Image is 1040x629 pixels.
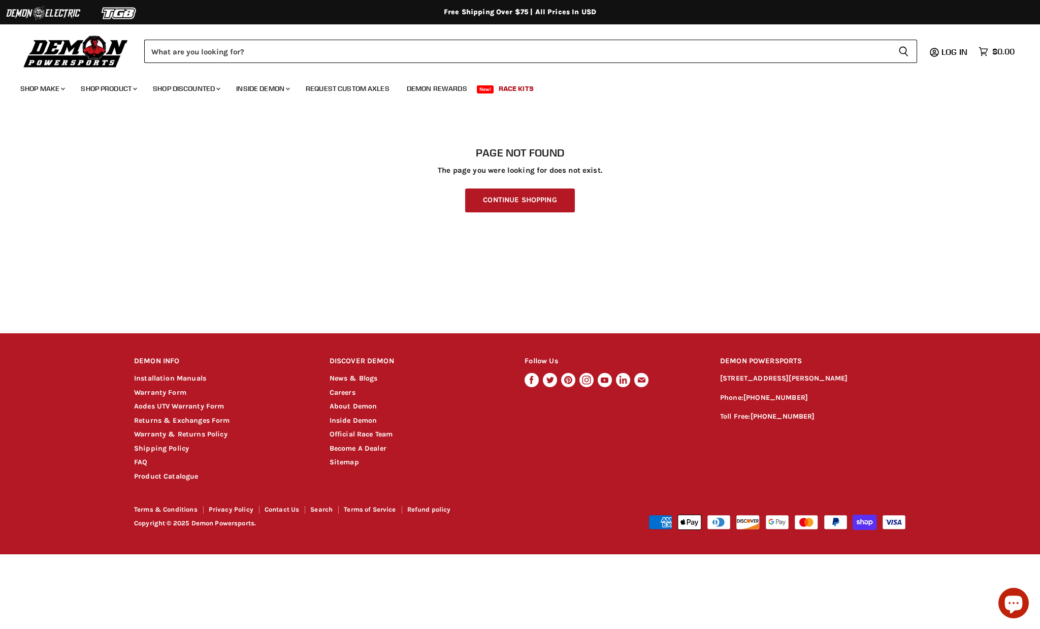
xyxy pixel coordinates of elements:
a: Continue Shopping [465,188,574,212]
p: [STREET_ADDRESS][PERSON_NAME] [720,373,906,385]
a: Demon Rewards [399,78,475,99]
h2: DISCOVER DEMON [330,350,506,373]
a: Shop Product [73,78,143,99]
span: New! [477,85,494,93]
a: Sitemap [330,458,359,466]
img: TGB Logo 2 [81,4,157,23]
a: Inside Demon [229,78,296,99]
a: Careers [330,388,355,397]
h1: Page not found [134,147,906,159]
a: Returns & Exchanges Form [134,416,230,425]
form: Product [144,40,917,63]
a: Shop Discounted [145,78,226,99]
a: Shop Make [13,78,71,99]
h2: DEMON POWERSPORTS [720,350,906,373]
img: Demon Electric Logo 2 [5,4,81,23]
span: Log in [941,47,967,57]
p: Phone: [720,392,906,404]
a: Privacy Policy [209,506,253,513]
a: Log in [937,47,973,56]
a: Product Catalogue [134,472,199,481]
p: Copyright © 2025 Demon Powersports. [134,520,521,527]
button: Search [890,40,917,63]
a: Warranty & Returns Policy [134,430,227,438]
img: Demon Powersports [20,33,132,69]
a: Shipping Policy [134,444,189,453]
a: News & Blogs [330,374,378,383]
p: Toll Free: [720,411,906,423]
a: [PHONE_NUMBER] [743,393,808,402]
h2: Follow Us [525,350,701,373]
input: Search [144,40,890,63]
ul: Main menu [13,74,1012,99]
a: Official Race Team [330,430,393,438]
h2: DEMON INFO [134,350,310,373]
a: $0.00 [973,44,1020,59]
div: Free Shipping Over $75 | All Prices In USD [114,8,926,17]
a: Request Custom Axles [298,78,397,99]
a: Inside Demon [330,416,377,425]
a: Aodes UTV Warranty Form [134,402,224,411]
a: Refund policy [407,506,451,513]
inbox-online-store-chat: Shopify online store chat [995,588,1032,621]
a: [PHONE_NUMBER] [751,412,815,421]
a: Terms of Service [344,506,396,513]
a: Race Kits [491,78,541,99]
a: Terms & Conditions [134,506,198,513]
a: About Demon [330,402,377,411]
nav: Footer [134,506,521,517]
p: The page you were looking for does not exist. [134,166,906,175]
a: Contact Us [265,506,300,513]
a: Warranty Form [134,388,186,397]
a: Search [310,506,333,513]
a: Become A Dealer [330,444,386,453]
a: Installation Manuals [134,374,206,383]
a: FAQ [134,458,147,466]
span: $0.00 [992,47,1015,56]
